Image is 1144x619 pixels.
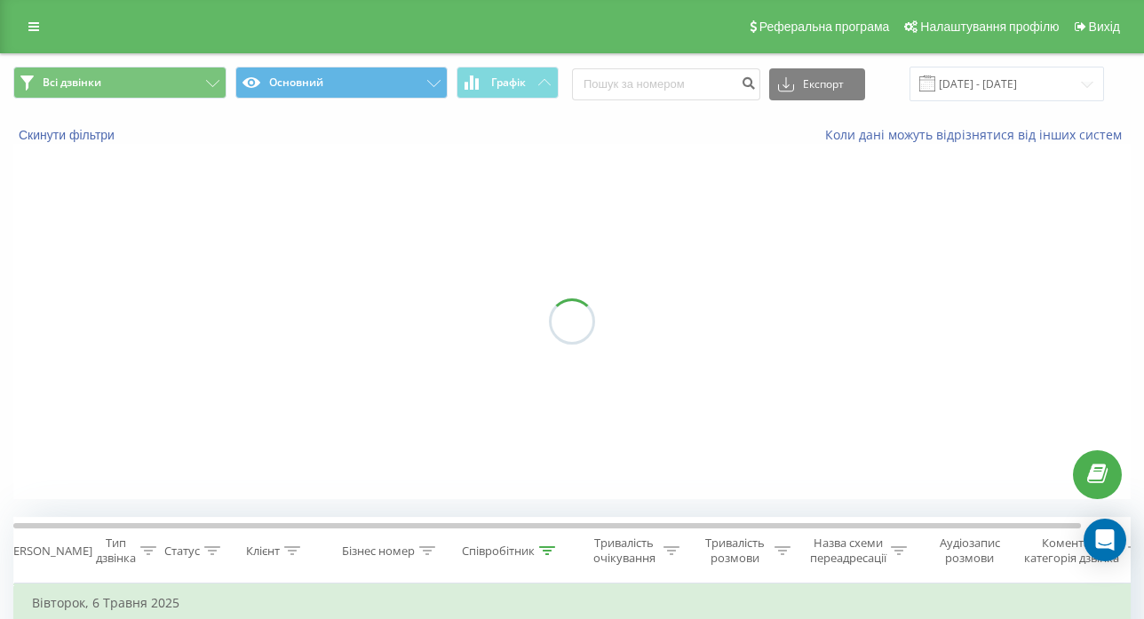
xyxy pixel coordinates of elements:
div: Статус [164,544,200,559]
span: Вихід [1089,20,1120,34]
span: Реферальна програма [759,20,890,34]
span: Всі дзвінки [43,75,101,90]
div: Тривалість очікування [589,536,659,566]
div: Співробітник [462,544,535,559]
div: Тип дзвінка [96,536,136,566]
a: Коли дані можуть відрізнятися вiд інших систем [825,126,1131,143]
div: Тривалість розмови [700,536,770,566]
div: Open Intercom Messenger [1084,519,1126,561]
div: Бізнес номер [342,544,415,559]
button: Експорт [769,68,865,100]
div: Клієнт [246,544,280,559]
button: Скинути фільтри [13,127,123,143]
span: Графік [491,76,526,89]
button: Графік [457,67,559,99]
div: Аудіозапис розмови [926,536,1013,566]
div: Коментар/категорія дзвінка [1020,536,1124,566]
button: Всі дзвінки [13,67,226,99]
button: Основний [235,67,449,99]
div: [PERSON_NAME] [3,544,92,559]
input: Пошук за номером [572,68,760,100]
span: Налаштування профілю [920,20,1059,34]
div: Назва схеми переадресації [810,536,886,566]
